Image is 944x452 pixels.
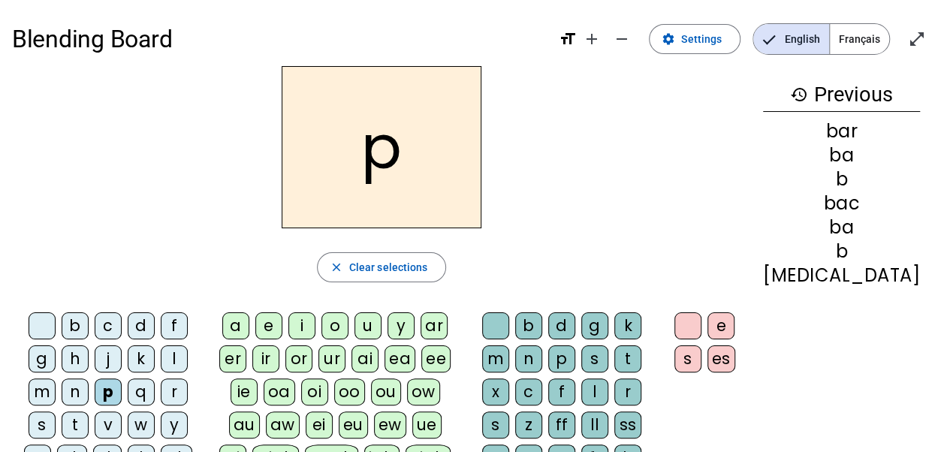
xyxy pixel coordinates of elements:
[128,345,155,372] div: k
[351,345,379,372] div: ai
[12,15,547,63] h1: Blending Board
[407,378,440,405] div: ow
[581,312,608,339] div: g
[548,411,575,438] div: ff
[763,78,920,112] h3: Previous
[222,312,249,339] div: a
[763,146,920,164] div: ba
[515,378,542,405] div: c
[161,378,188,405] div: r
[763,170,920,188] div: b
[614,378,641,405] div: r
[763,122,920,140] div: bar
[255,312,282,339] div: e
[306,411,333,438] div: ei
[288,312,315,339] div: i
[301,378,328,405] div: oi
[674,345,701,372] div: s
[334,378,365,405] div: oo
[62,345,89,372] div: h
[128,378,155,405] div: q
[581,345,608,372] div: s
[482,378,509,405] div: x
[707,345,735,372] div: es
[763,267,920,285] div: [MEDICAL_DATA]
[128,312,155,339] div: d
[62,378,89,405] div: n
[161,411,188,438] div: y
[515,312,542,339] div: b
[830,24,889,54] span: Français
[62,411,89,438] div: t
[614,345,641,372] div: t
[354,312,382,339] div: u
[577,24,607,54] button: Increase font size
[421,345,451,372] div: ee
[613,30,631,48] mat-icon: remove
[330,261,343,274] mat-icon: close
[790,86,808,104] mat-icon: history
[161,312,188,339] div: f
[371,378,401,405] div: ou
[62,312,89,339] div: b
[29,411,56,438] div: s
[707,312,734,339] div: e
[282,66,481,228] h2: p
[388,312,415,339] div: y
[649,24,740,54] button: Settings
[412,411,442,438] div: ue
[385,345,415,372] div: ea
[29,345,56,372] div: g
[95,411,122,438] div: v
[583,30,601,48] mat-icon: add
[482,411,509,438] div: s
[559,30,577,48] mat-icon: format_size
[515,345,542,372] div: n
[252,345,279,372] div: ir
[318,345,345,372] div: ur
[161,345,188,372] div: l
[321,312,348,339] div: o
[95,312,122,339] div: c
[266,411,300,438] div: aw
[581,411,608,438] div: ll
[614,312,641,339] div: k
[515,411,542,438] div: z
[614,411,641,438] div: ss
[95,378,122,405] div: p
[421,312,448,339] div: ar
[763,243,920,261] div: b
[374,411,406,438] div: ew
[317,252,447,282] button: Clear selections
[763,194,920,212] div: bac
[482,345,509,372] div: m
[95,345,122,372] div: j
[339,411,368,438] div: eu
[264,378,295,405] div: oa
[285,345,312,372] div: or
[581,378,608,405] div: l
[548,345,575,372] div: p
[662,32,675,46] mat-icon: settings
[128,411,155,438] div: w
[902,24,932,54] button: Enter full screen
[29,378,56,405] div: m
[349,258,428,276] span: Clear selections
[548,312,575,339] div: d
[548,378,575,405] div: f
[752,23,890,55] mat-button-toggle-group: Language selection
[219,345,246,372] div: er
[231,378,258,405] div: ie
[753,24,829,54] span: English
[908,30,926,48] mat-icon: open_in_full
[681,30,722,48] span: Settings
[763,218,920,237] div: ba
[229,411,260,438] div: au
[607,24,637,54] button: Decrease font size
